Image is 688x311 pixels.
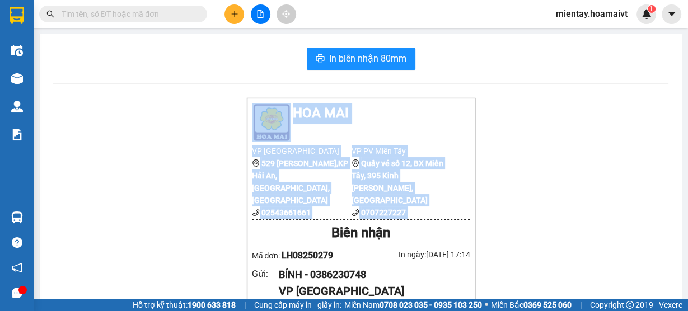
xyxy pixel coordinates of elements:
[252,103,470,124] li: Hoa Mai
[648,5,656,13] sup: 1
[251,4,270,24] button: file-add
[252,145,352,157] li: VP [GEOGRAPHIC_DATA]
[380,300,482,309] strong: 0708 023 035 - 0935 103 250
[11,211,23,223] img: warehouse-icon
[282,10,290,18] span: aim
[667,9,677,19] span: caret-down
[133,299,236,311] span: Hỗ trợ kỹ thuật:
[12,262,22,273] span: notification
[252,103,291,142] img: logo.jpg
[252,159,348,205] b: 529 [PERSON_NAME],KP Hải An, [GEOGRAPHIC_DATA], [GEOGRAPHIC_DATA]
[352,159,443,205] b: Quầy vé số 12, BX Miền Tây, 395 Kinh [PERSON_NAME], [GEOGRAPHIC_DATA]
[12,237,22,248] span: question-circle
[352,159,359,167] span: environment
[352,209,359,216] span: phone
[11,129,23,140] img: solution-icon
[279,282,461,300] div: VP [GEOGRAPHIC_DATA]
[11,45,23,56] img: warehouse-icon
[361,208,406,217] b: 0707227227
[662,4,681,24] button: caret-down
[231,10,238,18] span: plus
[188,300,236,309] strong: 1900 633 818
[254,299,341,311] span: Cung cấp máy in - giấy in:
[256,10,264,18] span: file-add
[580,299,582,311] span: |
[642,9,652,19] img: icon-new-feature
[252,248,361,262] div: Mã đơn:
[10,7,24,24] img: logo-vxr
[547,7,636,21] span: mientay.hoamaivt
[361,248,470,261] div: In ngày: [DATE] 17:14
[261,208,311,217] b: 02543661661
[224,4,244,24] button: plus
[12,288,22,298] span: message
[523,300,572,309] strong: 0369 525 060
[11,101,23,112] img: warehouse-icon
[649,5,653,13] span: 1
[316,54,325,64] span: printer
[252,209,260,216] span: phone
[344,299,482,311] span: Miền Nam
[11,73,23,84] img: warehouse-icon
[329,51,406,65] span: In biên nhận 80mm
[352,145,452,157] li: VP PV Miền Tây
[62,8,194,20] input: Tìm tên, số ĐT hoặc mã đơn
[307,48,415,70] button: printerIn biên nhận 80mm
[626,301,634,309] span: copyright
[252,159,260,167] span: environment
[252,223,470,244] div: Biên nhận
[252,267,279,281] div: Gửi :
[277,4,296,24] button: aim
[46,10,54,18] span: search
[282,250,333,261] span: LH08250279
[491,299,572,311] span: Miền Bắc
[485,303,488,307] span: ⚪️
[279,267,461,282] div: BÍNH - 0386230748
[244,299,246,311] span: |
